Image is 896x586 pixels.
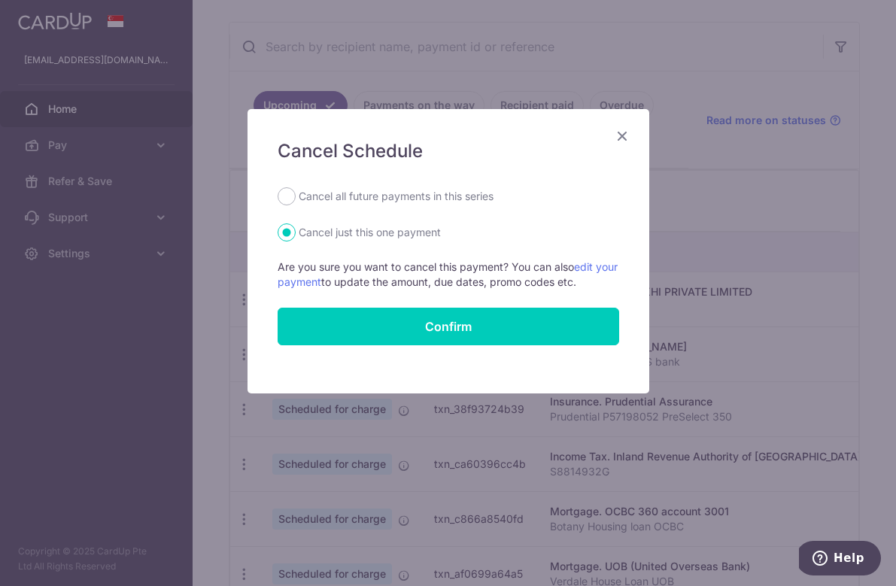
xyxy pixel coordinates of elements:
button: Close [613,127,631,145]
p: Are you sure you want to cancel this payment? You can also to update the amount, due dates, promo... [278,260,619,290]
button: Confirm [278,308,619,345]
iframe: Opens a widget where you can find more information [799,541,881,578]
label: Cancel just this one payment [299,223,441,241]
h5: Cancel Schedule [278,139,619,163]
label: Cancel all future payments in this series [299,187,494,205]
